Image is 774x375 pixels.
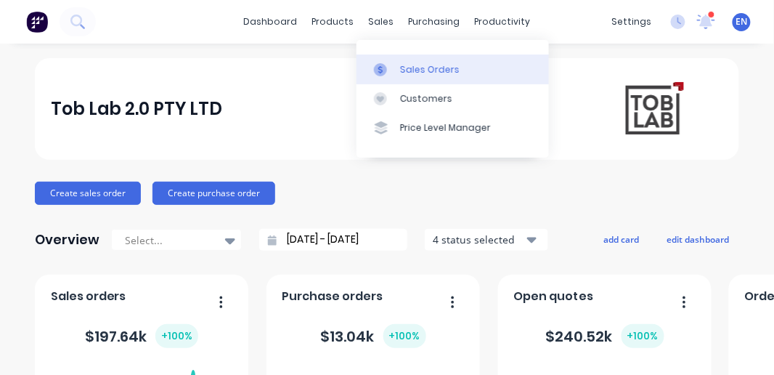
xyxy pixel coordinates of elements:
span: EN [736,15,748,28]
div: Tob Lab 2.0 PTY LTD [51,94,223,124]
div: $ 240.52k [546,324,664,348]
div: + 100 % [622,324,664,348]
span: Purchase orders [282,288,383,305]
div: sales [362,11,402,33]
div: Sales Orders [400,63,460,76]
div: + 100 % [155,324,198,348]
button: 4 status selected [425,229,548,251]
div: Customers [400,92,452,105]
div: purchasing [402,11,468,33]
a: dashboard [237,11,305,33]
button: edit dashboard [658,230,739,249]
div: Price Level Manager [400,121,491,134]
button: Create sales order [35,182,141,205]
div: $ 13.04k [321,324,426,348]
img: Factory [26,11,48,33]
div: + 100 % [383,324,426,348]
div: $ 197.64k [85,324,198,348]
a: Price Level Manager [357,113,549,142]
button: Create purchase order [152,182,275,205]
div: Overview [35,225,99,254]
a: Customers [357,84,549,113]
span: Open quotes [514,288,594,305]
a: Sales Orders [357,55,549,84]
span: Sales orders [51,288,126,305]
img: Tob Lab 2.0 PTY LTD [622,78,685,140]
div: productivity [468,11,538,33]
button: add card [595,230,649,249]
div: settings [605,11,659,33]
div: 4 status selected [433,232,524,247]
div: products [305,11,362,33]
